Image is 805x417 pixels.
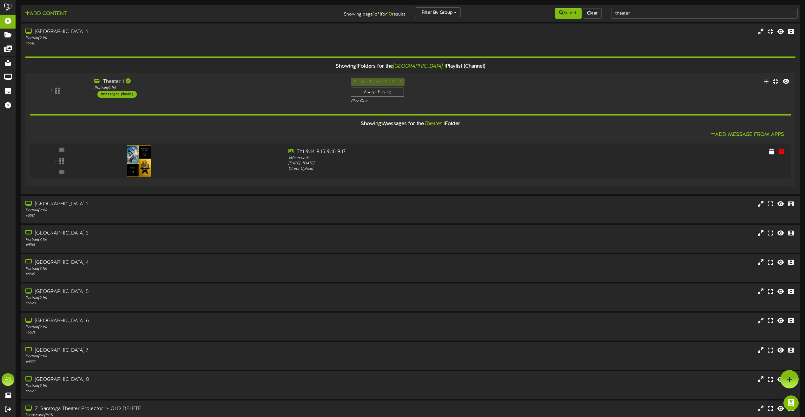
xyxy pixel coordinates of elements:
[424,121,445,127] i: Theater 1
[25,360,341,365] div: # 5522
[379,11,381,17] strong: 1
[288,156,596,161] div: 180 seconds
[25,259,341,266] div: [GEOGRAPHIC_DATA] 4
[25,36,341,41] div: Portrait ( 9:16 )
[23,10,69,18] button: Add Content
[387,11,392,17] strong: 10
[25,295,341,301] div: Portrait ( 9:16 )
[97,91,137,98] div: 1 messages playing
[373,11,375,17] strong: 1
[25,301,341,306] div: # 5520
[25,347,341,354] div: [GEOGRAPHIC_DATA] 7
[25,208,341,213] div: Portrait ( 9:16 )
[127,145,151,177] img: 5278d21e-1a44-4181-88ca-4c957c4bf898.jpg
[25,389,341,394] div: # 5523
[94,85,341,91] div: Portrait ( 9:16 )
[783,395,799,411] div: Open Intercom Messenger
[288,161,596,166] div: [DATE] - [DATE]
[25,325,341,330] div: Portrait ( 9:16 )
[25,28,341,36] div: [GEOGRAPHIC_DATA] 1
[381,121,383,127] span: 1
[415,7,461,18] button: Filter By Group
[25,117,795,131] div: Showing Messages for the Folder
[25,272,341,277] div: # 5519
[351,88,404,97] div: Always Playing
[25,330,341,335] div: # 5521
[25,354,341,359] div: Portrait ( 9:16 )
[25,213,341,219] div: # 5517
[25,237,341,242] div: Portrait ( 9:16 )
[356,63,358,69] span: 1
[555,8,582,19] button: Search
[94,78,341,85] div: Theater 1
[351,98,534,104] div: Play One
[25,230,341,237] div: [GEOGRAPHIC_DATA] 3
[25,405,341,413] div: Z_Saratoga Theater Projector 1- OLD DELETE
[2,373,14,386] div: AS
[21,60,800,73] div: Showing Folders for the Playlist (Channel)
[611,8,798,19] input: -- Search Playlists by Name --
[25,317,341,325] div: [GEOGRAPHIC_DATA] 6
[25,288,341,295] div: [GEOGRAPHIC_DATA] 5
[25,376,341,383] div: [GEOGRAPHIC_DATA] 8
[25,242,341,248] div: # 5518
[280,7,411,18] div: Showing page of for results
[25,266,341,272] div: Portrait ( 9:16 )
[709,131,786,139] button: Add Message From Apps
[393,63,446,69] i: [GEOGRAPHIC_DATA] 1
[25,383,341,389] div: Portrait ( 9:16 )
[25,201,341,208] div: [GEOGRAPHIC_DATA] 2
[25,41,341,46] div: # 5516
[583,8,602,19] button: Clear
[288,166,596,172] div: Direct Upload
[288,148,596,156] div: Th1 9.14 9.15 9.16 9.17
